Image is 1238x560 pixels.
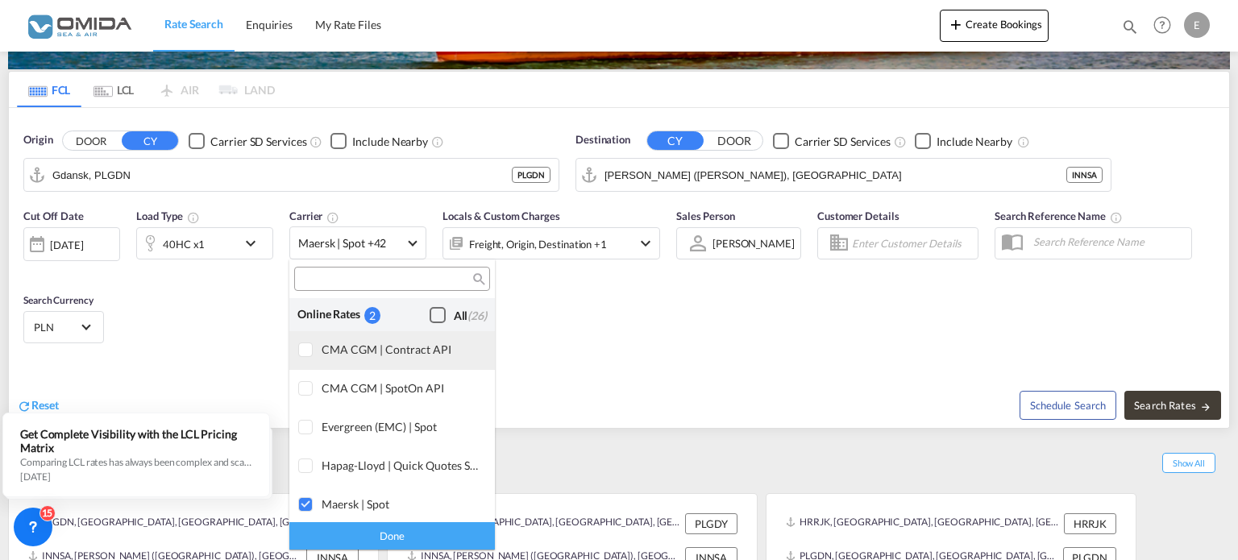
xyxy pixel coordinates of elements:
div: All [454,308,487,324]
div: Evergreen (EMC) | Spot [322,420,482,433]
div: Done [289,521,495,550]
div: Online Rates [297,306,364,323]
div: CMA CGM | SpotOn API [322,381,482,395]
span: (26) [467,309,487,322]
div: Hapag-Lloyd | Quick Quotes Spot [322,458,482,472]
div: 2 [364,307,380,324]
md-checkbox: Checkbox No Ink [430,306,487,323]
div: CMA CGM | Contract API [322,342,482,356]
div: Maersk | Spot [322,497,482,511]
md-icon: icon-magnify [472,273,484,285]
